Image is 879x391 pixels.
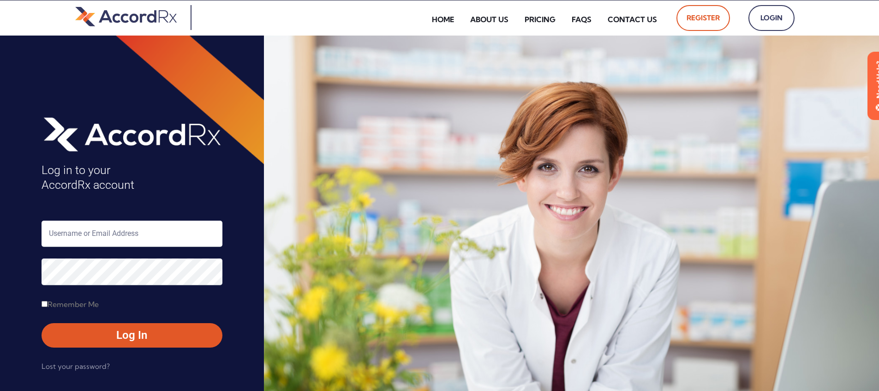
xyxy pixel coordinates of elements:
[463,9,515,30] a: About Us
[42,114,222,154] img: AccordRx_logo_header_white
[687,11,720,25] span: Register
[42,359,110,374] a: Lost your password?
[42,301,48,307] input: Remember Me
[565,9,598,30] a: FAQs
[748,5,795,31] a: Login
[676,5,730,31] a: Register
[42,297,99,312] label: Remember Me
[425,9,461,30] a: Home
[42,221,222,247] input: Username or Email Address
[42,163,222,193] h4: Log in to your AccordRx account
[759,11,784,25] span: Login
[51,328,213,343] span: Log In
[42,323,222,347] button: Log In
[518,9,562,30] a: Pricing
[601,9,664,30] a: Contact Us
[75,5,177,28] img: default-logo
